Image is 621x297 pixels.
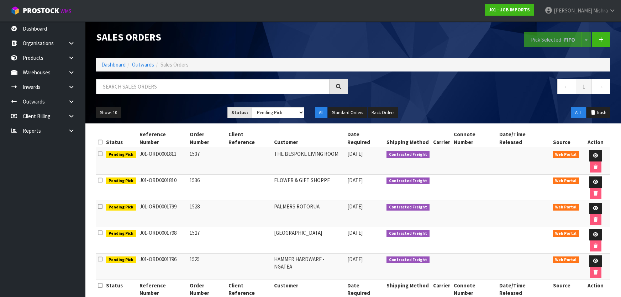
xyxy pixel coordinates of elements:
[315,107,327,118] button: All
[581,129,610,148] th: Action
[386,230,430,237] span: Contracted Freight
[593,7,608,14] span: Mishra
[553,177,579,185] span: Web Portal
[524,32,582,47] button: Pick Selected -FIFO
[347,229,363,236] span: [DATE]
[272,175,345,201] td: FLOWER & GIFT SHOPPE
[138,201,188,227] td: J01-ORD0001799
[485,4,534,16] a: J01 - JGB IMPORTS
[386,204,430,211] span: Contracted Freight
[346,129,385,148] th: Date Required
[368,107,398,118] button: Back Orders
[272,227,345,254] td: [GEOGRAPHIC_DATA]
[576,79,592,94] a: 1
[386,151,430,158] span: Contracted Freight
[347,256,363,262] span: [DATE]
[272,129,345,148] th: Customer
[489,7,530,13] strong: J01 - JGB IMPORTS
[138,129,188,148] th: Reference Number
[586,107,610,118] button: Trash
[553,151,579,158] span: Web Portal
[106,230,136,237] span: Pending Pick
[328,107,367,118] button: Standard Orders
[553,230,579,237] span: Web Portal
[359,79,611,96] nav: Page navigation
[571,107,586,118] button: ALL
[138,175,188,201] td: J01-ORD0001810
[60,8,72,15] small: WMS
[272,254,345,280] td: HAMMER HARDWARE - NGATEA
[188,148,227,175] td: 1537
[272,201,345,227] td: PALMERS ROTORUA
[591,79,610,94] a: →
[96,79,330,94] input: Search sales orders
[160,61,189,68] span: Sales Orders
[231,110,248,116] strong: Status:
[386,256,430,264] span: Contracted Freight
[452,129,498,148] th: Connote Number
[188,129,227,148] th: Order Number
[188,175,227,201] td: 1536
[188,227,227,254] td: 1527
[96,32,348,43] h1: Sales Orders
[553,256,579,264] span: Web Portal
[106,177,136,185] span: Pending Pick
[347,203,363,210] span: [DATE]
[227,129,273,148] th: Client Reference
[385,129,431,148] th: Shipping Method
[554,7,592,14] span: [PERSON_NAME]
[498,129,551,148] th: Date/Time Released
[23,6,59,15] span: ProStock
[347,177,363,184] span: [DATE]
[386,177,430,185] span: Contracted Freight
[138,254,188,280] td: J01-ORD0001796
[553,204,579,211] span: Web Portal
[96,107,121,118] button: Show: 10
[106,151,136,158] span: Pending Pick
[431,129,452,148] th: Carrier
[106,204,136,211] span: Pending Pick
[138,227,188,254] td: J01-ORD0001798
[551,129,581,148] th: Source
[347,150,363,157] span: [DATE]
[564,36,575,43] strong: FIFO
[132,61,154,68] a: Outwards
[104,129,138,148] th: Status
[138,148,188,175] td: J01-ORD0001811
[11,6,20,15] img: cube-alt.png
[188,254,227,280] td: 1525
[272,148,345,175] td: THE BESPOKE LIVING ROOM
[188,201,227,227] td: 1528
[557,79,576,94] a: ←
[101,61,126,68] a: Dashboard
[106,256,136,264] span: Pending Pick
